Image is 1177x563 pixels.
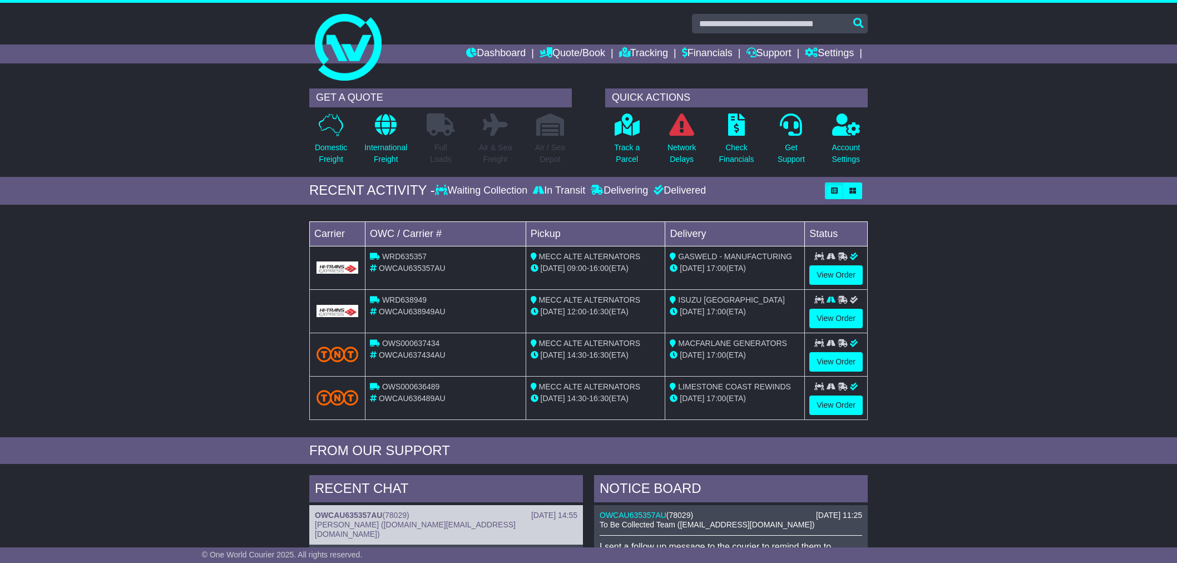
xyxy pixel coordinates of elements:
[614,142,640,165] p: Track a Parcel
[706,350,726,359] span: 17:00
[589,394,609,403] span: 16:30
[706,307,726,316] span: 17:00
[600,520,814,529] span: To Be Collected Team ([EMAIL_ADDRESS][DOMAIN_NAME])
[435,185,530,197] div: Waiting Collection
[539,382,641,391] span: MECC ALTE ALTERNATORS
[719,113,755,171] a: CheckFinancials
[651,185,706,197] div: Delivered
[531,306,661,318] div: - (ETA)
[746,45,792,63] a: Support
[365,221,526,246] td: OWC / Carrier #
[309,443,868,459] div: FROM OUR SUPPORT
[535,142,565,165] p: Air / Sea Depot
[589,307,609,316] span: 16:30
[588,185,651,197] div: Delivering
[667,142,696,165] p: Network Delays
[309,182,435,199] div: RECENT ACTIVITY -
[809,396,863,415] a: View Order
[706,394,726,403] span: 17:00
[379,307,446,316] span: OWCAU638949AU
[541,264,565,273] span: [DATE]
[315,142,347,165] p: Domestic Freight
[309,475,583,505] div: RECENT CHAT
[385,511,407,520] span: 78029
[531,349,661,361] div: - (ETA)
[364,142,407,165] p: International Freight
[567,307,587,316] span: 12:00
[466,45,526,63] a: Dashboard
[382,382,440,391] span: OWS000636489
[539,339,641,348] span: MECC ALTE ALTERNATORS
[777,113,805,171] a: GetSupport
[382,339,440,348] span: OWS000637434
[594,475,868,505] div: NOTICE BOARD
[427,142,454,165] p: Full Loads
[315,511,382,520] a: OWCAU635357AU
[614,113,640,171] a: Track aParcel
[600,511,666,520] a: OWCAU635357AU
[778,142,805,165] p: Get Support
[530,185,588,197] div: In Transit
[315,520,516,539] span: [PERSON_NAME] ([DOMAIN_NAME][EMAIL_ADDRESS][DOMAIN_NAME])
[809,352,863,372] a: View Order
[541,350,565,359] span: [DATE]
[364,113,408,171] a: InternationalFreight
[805,221,868,246] td: Status
[670,306,800,318] div: (ETA)
[682,45,733,63] a: Financials
[832,113,861,171] a: AccountSettings
[670,393,800,404] div: (ETA)
[539,252,641,261] span: MECC ALTE ALTERNATORS
[669,511,691,520] span: 78029
[314,113,348,171] a: DomesticFreight
[310,221,365,246] td: Carrier
[678,339,787,348] span: MACFARLANE GENERATORS
[379,264,446,273] span: OWCAU635357AU
[539,295,641,304] span: MECC ALTE ALTERNATORS
[670,263,800,274] div: (ETA)
[706,264,726,273] span: 17:00
[316,390,358,405] img: TNT_Domestic.png
[600,511,862,520] div: ( )
[567,264,587,273] span: 09:00
[531,511,577,520] div: [DATE] 14:55
[316,305,358,317] img: GetCarrierServiceLogo
[667,113,696,171] a: NetworkDelays
[809,265,863,285] a: View Order
[382,295,427,304] span: WRD638949
[531,263,661,274] div: - (ETA)
[526,221,665,246] td: Pickup
[541,307,565,316] span: [DATE]
[589,264,609,273] span: 16:00
[816,511,862,520] div: [DATE] 11:25
[665,221,805,246] td: Delivery
[805,45,854,63] a: Settings
[678,295,785,304] span: ISUZU [GEOGRAPHIC_DATA]
[680,350,704,359] span: [DATE]
[678,382,791,391] span: LIMESTONE COAST REWINDS
[379,394,446,403] span: OWCAU636489AU
[670,349,800,361] div: (ETA)
[809,309,863,328] a: View Order
[619,45,668,63] a: Tracking
[316,347,358,362] img: TNT_Domestic.png
[316,261,358,274] img: GetCarrierServiceLogo
[309,88,572,107] div: GET A QUOTE
[567,350,587,359] span: 14:30
[479,142,512,165] p: Air & Sea Freight
[589,350,609,359] span: 16:30
[605,88,868,107] div: QUICK ACTIONS
[680,264,704,273] span: [DATE]
[678,252,792,261] span: GASWELD - MANUFACTURING
[531,393,661,404] div: - (ETA)
[832,142,861,165] p: Account Settings
[680,307,704,316] span: [DATE]
[600,541,862,562] p: I sent a follow up message to the courier to remind them to complete the delivery [DATE] 28/08.
[680,394,704,403] span: [DATE]
[567,394,587,403] span: 14:30
[315,511,577,520] div: ( )
[540,45,605,63] a: Quote/Book
[382,252,427,261] span: WRD635357
[719,142,754,165] p: Check Financials
[202,550,363,559] span: © One World Courier 2025. All rights reserved.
